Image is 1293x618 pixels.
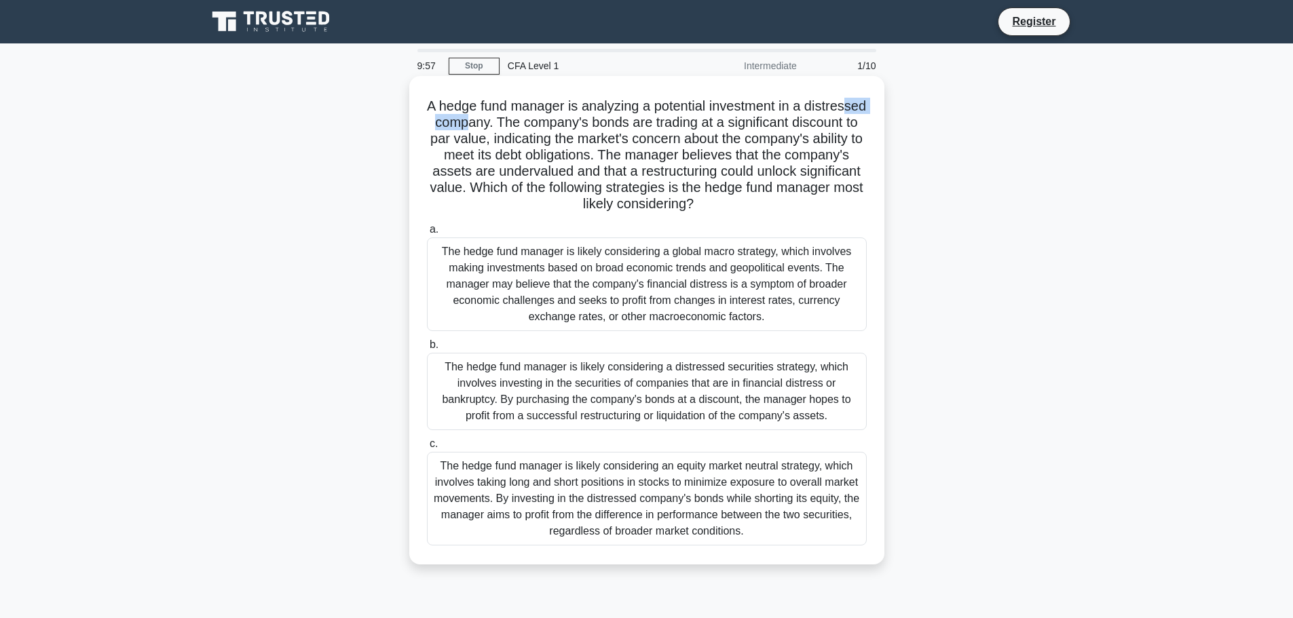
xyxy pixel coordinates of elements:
div: 9:57 [409,52,449,79]
a: Register [1004,13,1064,30]
div: The hedge fund manager is likely considering a global macro strategy, which involves making inves... [427,237,867,331]
div: The hedge fund manager is likely considering a distressed securities strategy, which involves inv... [427,353,867,430]
div: CFA Level 1 [500,52,686,79]
h5: A hedge fund manager is analyzing a potential investment in a distressed company. The company's b... [426,98,868,213]
span: a. [430,223,438,235]
span: b. [430,339,438,350]
div: Intermediate [686,52,805,79]
div: The hedge fund manager is likely considering an equity market neutral strategy, which involves ta... [427,452,867,545]
a: Stop [449,58,500,75]
span: c. [430,438,438,449]
div: 1/10 [805,52,884,79]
